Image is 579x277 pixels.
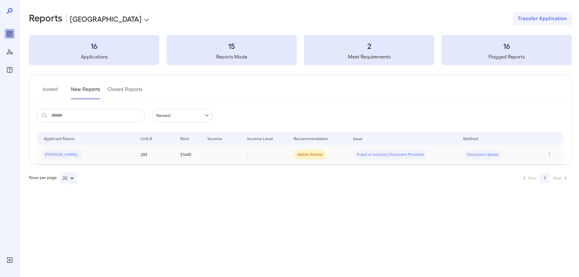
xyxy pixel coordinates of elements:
[304,41,434,51] h3: 2
[60,172,77,184] button: 25
[518,173,572,183] nav: pagination navigation
[540,173,549,183] button: page 1
[29,12,62,25] h2: Reports
[463,135,478,142] div: Method
[304,53,434,60] h5: Meet Requirements
[513,12,572,25] button: Transfer Application
[141,135,152,142] div: Unit #
[247,135,273,142] div: Income Level
[5,65,14,75] div: FAQ
[5,255,14,265] div: Log Out
[463,152,502,158] span: Document Upload
[242,145,289,165] td: -
[5,47,14,57] div: Manage Users
[176,145,203,165] td: $1490
[71,85,100,99] button: New Reports
[294,135,328,142] div: Recommendation
[136,145,176,165] td: 283
[353,152,427,158] span: Fraud or Incorrect Document Provided
[166,41,297,51] h3: 15
[166,53,297,60] h5: Reports Made
[294,152,326,158] span: Needs Review
[441,41,572,51] h3: 16
[29,53,159,60] h5: Applications
[108,85,143,99] button: Closed Reports
[152,109,213,122] div: Newest
[5,29,14,39] div: Reports
[29,172,77,184] div: Rows per page
[29,41,159,51] h3: 16
[353,135,363,142] div: Issue
[207,135,222,142] div: Income
[441,53,572,60] h5: Flagged Reports
[44,135,74,142] div: Applicant Name
[36,85,64,99] button: Invited
[41,152,83,158] span: [PERSON_NAME]..
[29,35,572,65] summary: 16Applications15Reports Made2Meet Requirements16Flagged Reports
[70,14,141,24] p: [GEOGRAPHIC_DATA]
[180,135,190,142] div: Rent
[545,150,554,159] button: Row Actions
